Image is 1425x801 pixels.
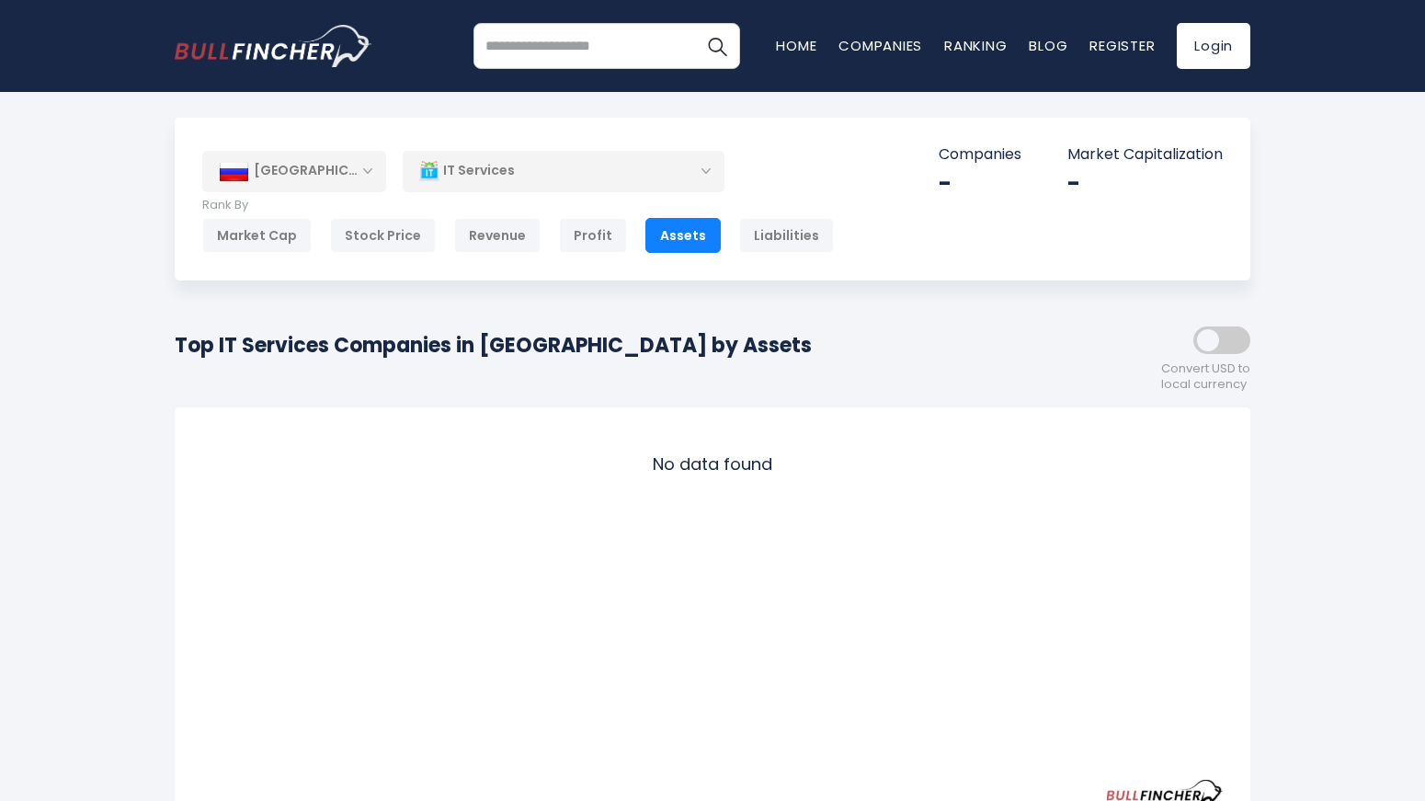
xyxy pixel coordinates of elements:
[944,36,1007,55] a: Ranking
[454,218,541,253] div: Revenue
[939,169,1021,198] div: -
[202,198,834,213] p: Rank By
[694,23,740,69] button: Search
[403,150,724,192] div: IT Services
[202,435,1223,493] div: No data found
[739,218,834,253] div: Liabilities
[175,330,812,360] h1: Top IT Services Companies in [GEOGRAPHIC_DATA] by Assets
[645,218,721,253] div: Assets
[175,25,372,67] a: Go to homepage
[776,36,816,55] a: Home
[939,145,1021,165] p: Companies
[1177,23,1250,69] a: Login
[330,218,436,253] div: Stock Price
[175,25,372,67] img: bullfincher logo
[1029,36,1067,55] a: Blog
[202,151,386,191] div: [GEOGRAPHIC_DATA]
[1161,361,1250,393] span: Convert USD to local currency
[1067,145,1223,165] p: Market Capitalization
[1089,36,1155,55] a: Register
[559,218,627,253] div: Profit
[1067,169,1223,198] div: -
[838,36,922,55] a: Companies
[202,218,312,253] div: Market Cap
